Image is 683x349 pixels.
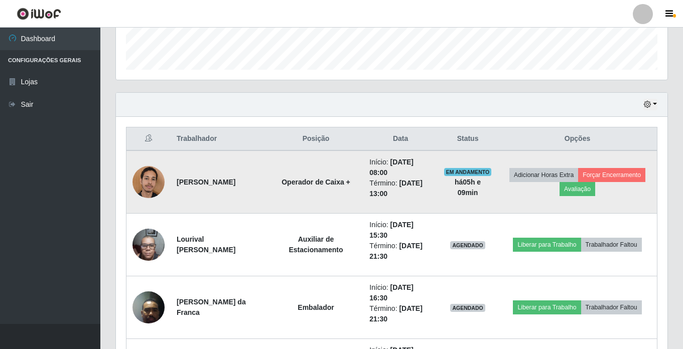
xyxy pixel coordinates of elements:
[581,300,642,314] button: Trabalhador Faltou
[581,238,642,252] button: Trabalhador Faltou
[578,168,645,182] button: Forçar Encerramento
[560,182,595,196] button: Avaliação
[369,157,432,178] li: Início:
[444,168,492,176] span: EM ANDAMENTO
[513,300,581,314] button: Liberar para Trabalho
[513,238,581,252] button: Liberar para Trabalho
[509,168,578,182] button: Adicionar Horas Extra
[268,127,364,151] th: Posição
[171,127,268,151] th: Trabalhador
[282,178,350,186] strong: Operador de Caixa +
[369,303,432,324] li: Término:
[369,221,414,239] time: [DATE] 15:30
[132,286,165,328] img: 1692747616301.jpeg
[369,283,414,302] time: [DATE] 16:30
[132,223,165,266] img: 1752365039975.jpeg
[369,220,432,241] li: Início:
[450,304,485,312] span: AGENDADO
[369,178,432,199] li: Término:
[369,282,432,303] li: Início:
[177,235,235,254] strong: Lourival [PERSON_NAME]
[132,160,165,203] img: 1736790726296.jpeg
[289,235,343,254] strong: Auxiliar de Estacionamento
[455,178,481,197] strong: há 05 h e 09 min
[17,8,61,20] img: CoreUI Logo
[369,241,432,262] li: Término:
[363,127,438,151] th: Data
[438,127,498,151] th: Status
[450,241,485,249] span: AGENDADO
[498,127,657,151] th: Opções
[298,303,334,311] strong: Embalador
[177,298,246,316] strong: [PERSON_NAME] da Franca
[177,178,235,186] strong: [PERSON_NAME]
[369,158,414,177] time: [DATE] 08:00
